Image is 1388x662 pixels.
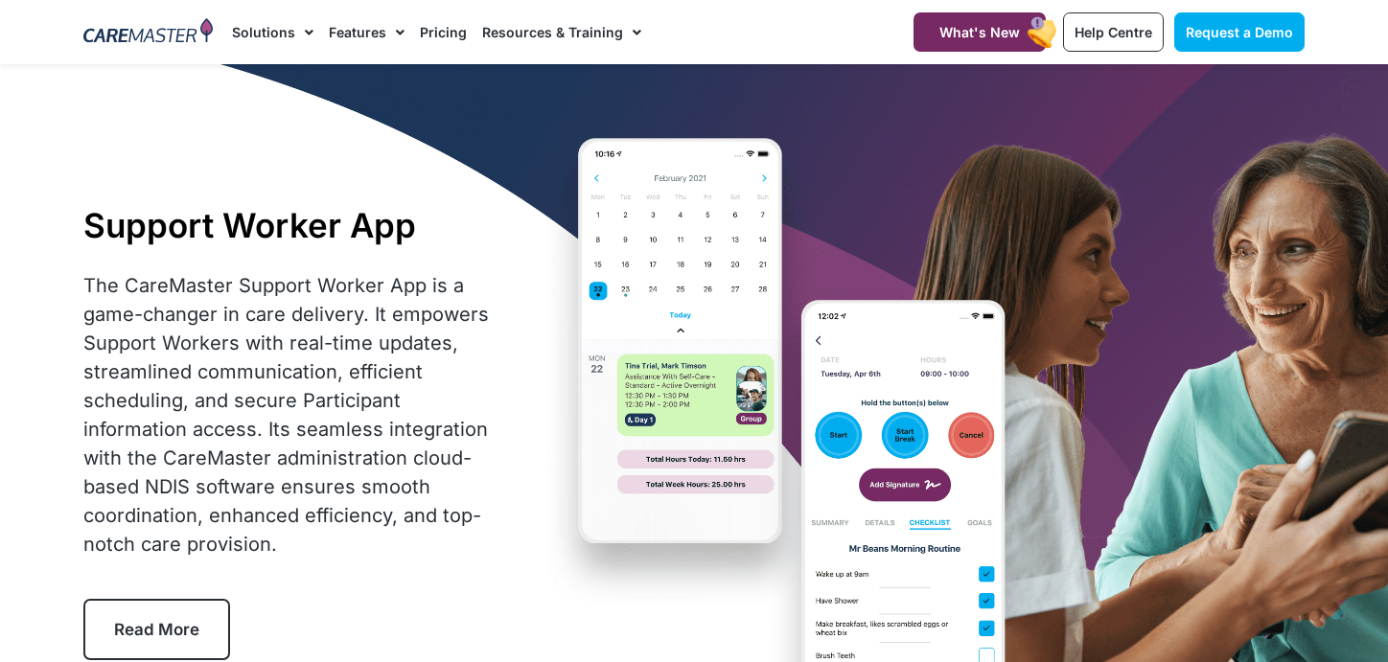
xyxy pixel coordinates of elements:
[83,271,498,559] div: The CareMaster Support Worker App is a game-changer in care delivery. It empowers Support Workers...
[1186,24,1293,40] span: Request a Demo
[1075,24,1152,40] span: Help Centre
[939,24,1020,40] span: What's New
[114,620,199,639] span: Read More
[1174,12,1305,52] a: Request a Demo
[83,18,213,47] img: CareMaster Logo
[1063,12,1164,52] a: Help Centre
[914,12,1046,52] a: What's New
[83,599,230,660] a: Read More
[83,205,498,245] h1: Support Worker App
